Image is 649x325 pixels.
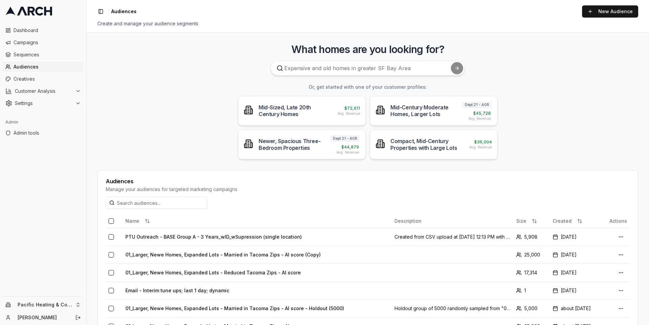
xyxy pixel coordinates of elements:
a: Creatives [3,74,83,84]
td: Created from CSV upload at [DATE] 12:13 PM with 5908 matched customers [392,228,513,246]
div: 5,000 [516,305,547,312]
h3: Or, get started with one of your customer profiles: [97,84,638,90]
span: Audiences [111,8,137,15]
div: Name [125,216,389,226]
div: Manage your audiences for targeted marketing campaigns [106,186,630,193]
span: Sequences [14,51,81,58]
span: $ 36,004 [474,139,492,145]
div: Compact, Mid-Century Properties with Large Lots [390,138,464,151]
span: Avg. Revenue [338,111,360,116]
span: Dept 21 - AOR [462,102,492,108]
input: Expensive and old homes in greater SF Bay Area [270,61,465,76]
div: [DATE] [553,234,600,240]
td: Email - Interim tune ups; last 1 day; dynamic [123,281,392,299]
div: Size [516,216,547,226]
div: Newer, Spacious Three-Bedroom Properties [259,138,330,151]
a: Audiences [3,61,83,72]
a: [PERSON_NAME] [18,314,68,321]
span: $ 72,611 [344,106,360,111]
div: Create and manage your audience segments [97,20,638,27]
button: Settings [3,98,83,109]
td: 01_Larger, Newe Homes, Expanded Lots - Married in Tacoma Zips - AI score - Holdout (5000) [123,299,392,317]
nav: breadcrumb [111,8,137,15]
span: $ 44,879 [341,144,359,150]
button: Pacific Heating & Cooling [3,299,83,310]
span: Creatives [14,76,81,82]
span: Admin tools [14,130,81,136]
span: Customer Analysis [15,88,73,94]
a: Dashboard [3,25,83,36]
div: Mid-Sized, Late 20th Century Homes [259,104,332,117]
div: [DATE] [553,251,600,258]
th: Actions [602,214,630,228]
td: PTU Outreach - BASE Group A - 3 Years_wID_wSupression (single location) [123,228,392,246]
div: about [DATE] [553,305,600,312]
span: Avg. Revenue [470,145,492,150]
div: 25,000 [516,251,547,258]
button: Log out [73,313,83,322]
td: 01_Larger, Newe Homes, Expanded Lots - Reduced Tacoma Zips - AI score [123,264,392,281]
h3: What homes are you looking for? [97,43,638,55]
span: Avg. Revenue [468,116,491,121]
a: Campaigns [3,37,83,48]
span: Audiences [14,63,81,70]
span: Pacific Heating & Cooling [18,302,73,308]
div: 1 [516,287,547,294]
a: Sequences [3,49,83,60]
input: Search audiences... [106,197,207,209]
div: 17,314 [516,269,547,276]
span: Settings [15,100,73,107]
th: Description [392,214,513,228]
div: [DATE] [553,269,600,276]
span: Dashboard [14,27,81,34]
td: Holdout group of 5000 randomly sampled from "01_Larger, Newe Homes, Expanded Lots - Married in Ta... [392,299,513,317]
span: Campaigns [14,39,81,46]
a: New Audience [582,5,638,18]
span: Avg. Revenue [337,150,359,155]
a: Admin tools [3,128,83,138]
div: Audiences [106,179,630,184]
div: 5,908 [516,234,547,240]
div: Created [553,216,600,226]
div: Admin [3,117,83,128]
div: [DATE] [553,287,600,294]
button: Customer Analysis [3,86,83,97]
span: $ 45,728 [473,111,491,116]
td: 01_Larger, Newe Homes, Expanded Lots - Married in Tacoma Zips - AI score (Copy) [123,246,392,264]
div: Mid-Century Moderate Homes, Larger Lots [390,104,462,117]
span: Dept 21 - AOR [330,135,360,142]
